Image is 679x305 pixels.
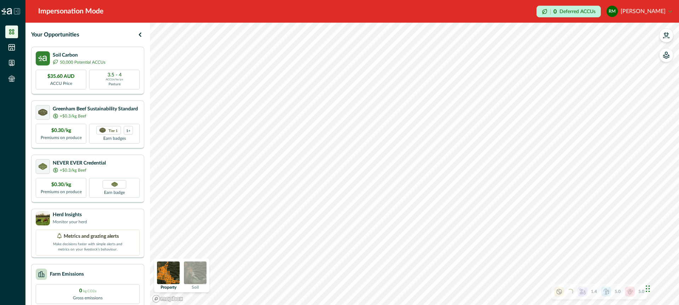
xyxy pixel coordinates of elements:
[152,295,183,303] a: Mapbox logo
[47,73,75,80] p: $35.60 AUD
[53,160,106,167] p: NEVER EVER Credential
[73,295,103,301] p: Gross emissions
[39,163,47,170] img: certification logo
[41,189,82,195] p: Premiums on produce
[50,271,84,278] p: Farm Emissions
[591,288,597,295] p: 1.4
[646,278,650,299] div: Drag
[157,261,180,284] img: property preview
[126,128,130,133] p: 1+
[99,128,106,133] img: certification logo
[51,127,71,134] p: $0.30/kg
[1,8,12,15] img: Logo
[109,128,118,133] p: Tier 1
[79,287,97,295] p: 0
[38,109,47,116] img: certification logo
[108,73,122,77] p: 3.5 - 4
[51,181,71,189] p: $0.30/kg
[53,105,138,113] p: Greenham Beef Sustainability Standard
[53,52,105,59] p: Soil Carbon
[53,211,87,219] p: Herd Insights
[60,59,105,65] p: 50,000 Potential ACCUs
[184,261,207,284] img: soil preview
[31,30,79,39] p: Your Opportunities
[60,113,86,119] p: +$0.3/kg Beef
[161,285,176,289] p: Property
[41,134,82,141] p: Premiums on produce
[615,288,621,295] p: 5.0
[192,285,199,289] p: Soil
[638,288,644,295] p: 5.0
[103,134,126,142] p: Earn badges
[111,182,118,187] img: Greenham NEVER EVER certification badge
[124,126,133,134] div: more credentials avaialble
[559,9,596,14] p: Deferred ACCUs
[83,289,97,293] span: kg CO2e
[64,233,119,240] p: Metrics and grazing alerts
[38,6,104,17] div: Impersonation Mode
[53,219,87,225] p: Monitor your herd
[553,9,557,15] p: 0
[109,82,121,87] p: Pasture
[60,167,86,173] p: +$0.3/kg Beef
[50,80,72,87] p: ACCU Price
[607,3,672,20] button: Rodney McIntyre[PERSON_NAME]
[104,189,125,196] p: Earn badge
[52,240,123,252] p: Make decisions faster with simple alerts and metrics on your livestock’s behaviour.
[106,77,123,82] p: ACCUs/ha/pa
[644,271,679,305] iframe: Chat Widget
